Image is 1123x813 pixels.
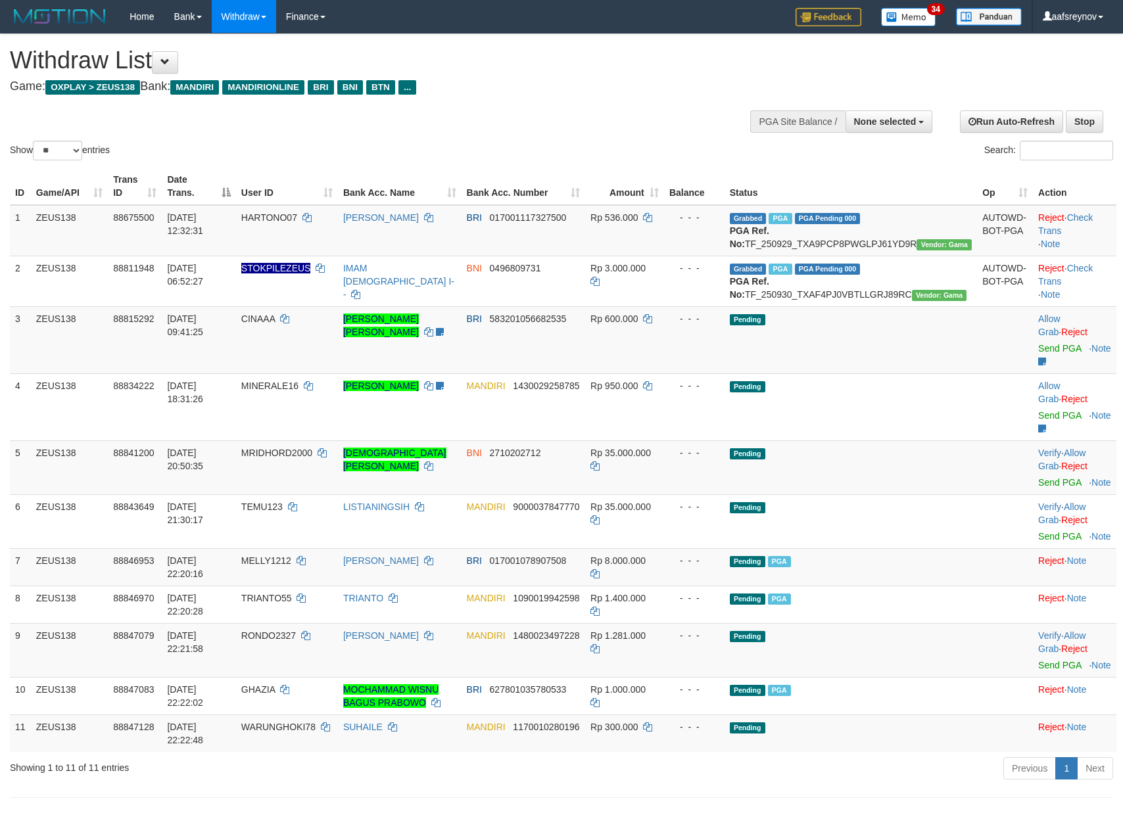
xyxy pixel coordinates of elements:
td: 2 [10,256,31,306]
th: Bank Acc. Number: activate to sort column ascending [462,168,586,205]
td: · [1033,548,1116,586]
div: - - - [669,500,719,513]
a: Send PGA [1038,477,1081,488]
a: Note [1091,410,1111,421]
th: Amount: activate to sort column ascending [585,168,664,205]
div: Showing 1 to 11 of 11 entries [10,756,458,774]
a: MOCHAMMAD WISNU BAGUS PRABOWO [343,684,439,708]
img: panduan.png [956,8,1022,26]
span: [DATE] 22:20:28 [167,593,203,616]
a: Send PGA [1038,660,1081,670]
a: [PERSON_NAME] [343,212,419,223]
a: Reject [1038,263,1064,273]
a: Reject [1038,593,1064,603]
a: Reject [1061,643,1087,654]
b: PGA Ref. No: [730,225,769,249]
span: Pending [730,314,765,325]
td: · · [1033,205,1116,256]
span: WARUNGHOKI78 [241,722,316,732]
span: BRI [467,555,482,566]
td: ZEUS138 [31,548,108,586]
a: Verify [1038,630,1061,641]
div: - - - [669,446,719,459]
a: Note [1067,555,1087,566]
td: ZEUS138 [31,677,108,714]
span: [DATE] 09:41:25 [167,314,203,337]
span: Grabbed [730,264,767,275]
span: BRI [308,80,333,95]
a: Allow Grab [1038,501,1086,525]
span: Rp 600.000 [590,314,638,324]
div: - - - [669,262,719,275]
span: MANDIRI [467,501,506,512]
span: Copy 583201056682535 to clipboard [490,314,567,324]
span: MANDIRI [467,722,506,732]
a: Note [1067,684,1087,695]
td: · · [1033,256,1116,306]
th: Op: activate to sort column ascending [977,168,1033,205]
span: Rp 1.000.000 [590,684,646,695]
span: 88811948 [113,263,154,273]
span: 34 [927,3,945,15]
span: Copy 017001078907508 to clipboard [490,555,567,566]
div: - - - [669,683,719,696]
span: [DATE] 22:22:02 [167,684,203,708]
span: MANDIRI [467,630,506,641]
a: 1 [1055,757,1078,779]
span: Rp 1.281.000 [590,630,646,641]
span: [DATE] 22:20:16 [167,555,203,579]
th: User ID: activate to sort column ascending [236,168,338,205]
span: · [1038,630,1086,654]
a: Previous [1003,757,1056,779]
span: Pending [730,685,765,696]
a: Reject [1061,515,1087,525]
span: None selected [854,116,917,127]
span: [DATE] 18:31:26 [167,381,203,404]
a: [PERSON_NAME] [343,630,419,641]
span: [DATE] 22:22:48 [167,722,203,745]
td: ZEUS138 [31,440,108,494]
span: Nama rekening ada tanda titik/strip, harap diedit [241,263,311,273]
td: · · [1033,623,1116,677]
span: Marked by aaftrukkakada [768,685,791,696]
a: Send PGA [1038,531,1081,542]
span: Copy 017001117327500 to clipboard [490,212,567,223]
span: Marked by aaftanly [768,593,791,605]
span: OXPLAY > ZEUS138 [45,80,140,95]
a: LISTIANINGSIH [343,501,410,512]
span: Rp 35.000.000 [590,448,651,458]
span: ... [398,80,416,95]
td: ZEUS138 [31,256,108,306]
td: ZEUS138 [31,714,108,752]
span: 88843649 [113,501,154,512]
a: Check Trans [1038,212,1093,236]
img: Button%20Memo.svg [881,8,936,26]
span: BNI [467,263,482,273]
span: CINAAA [241,314,275,324]
div: - - - [669,312,719,325]
span: Rp 536.000 [590,212,638,223]
a: Reject [1038,722,1064,732]
span: TRIANTO55 [241,593,292,603]
span: Copy 1480023497228 to clipboard [513,630,579,641]
a: Run Auto-Refresh [960,110,1063,133]
a: Note [1067,593,1087,603]
span: Pending [730,448,765,459]
span: BNI [337,80,363,95]
span: PGA Pending [795,264,861,275]
span: · [1038,381,1061,404]
a: [PERSON_NAME] [343,381,419,391]
a: Reject [1038,212,1064,223]
span: [DATE] 12:32:31 [167,212,203,236]
td: ZEUS138 [31,373,108,440]
span: MANDIRI [170,80,219,95]
span: Pending [730,502,765,513]
div: - - - [669,720,719,733]
div: - - - [669,554,719,567]
span: Rp 35.000.000 [590,501,651,512]
a: Stop [1066,110,1103,133]
td: · [1033,714,1116,752]
span: 88675500 [113,212,154,223]
th: ID [10,168,31,205]
span: Pending [730,556,765,567]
